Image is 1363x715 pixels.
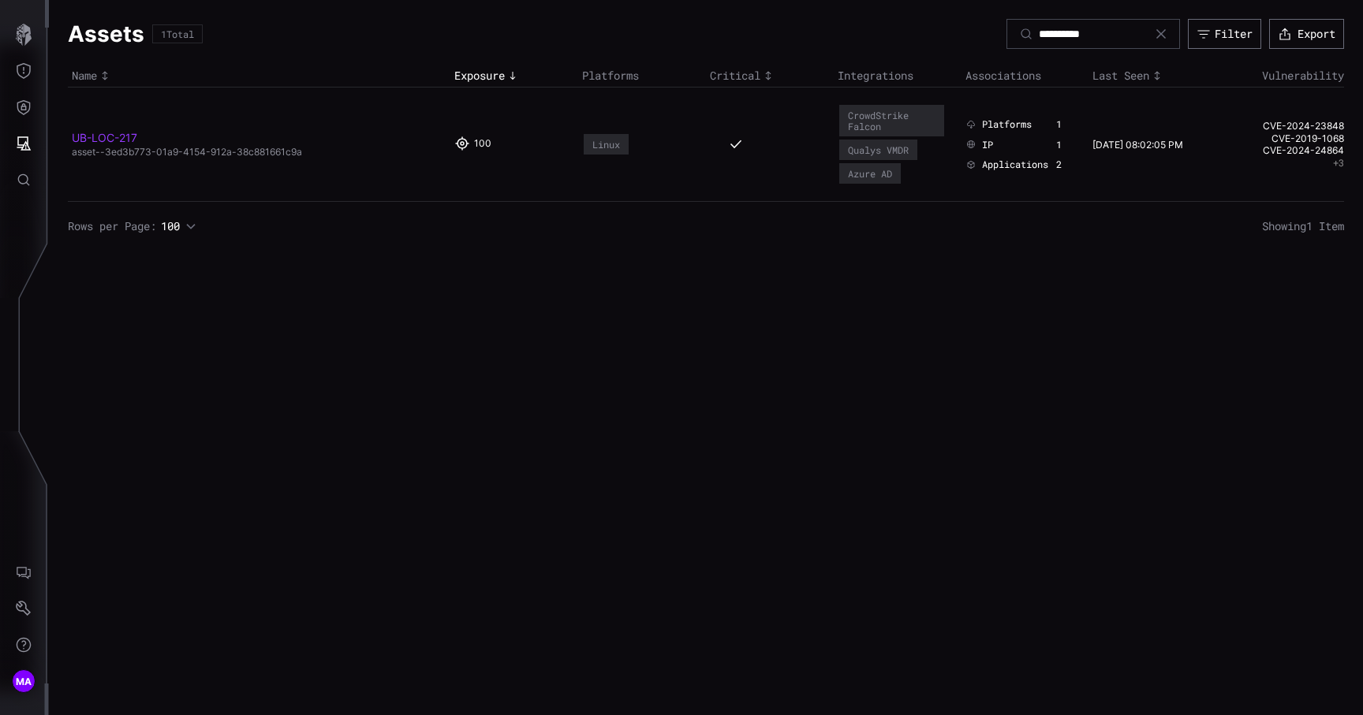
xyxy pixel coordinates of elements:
[1319,218,1344,233] span: Item
[1056,158,1074,171] div: 2
[1220,132,1344,145] a: CVE-2019-1068
[962,65,1089,88] th: Associations
[848,144,909,155] div: Qualys VMDR
[1269,19,1344,49] button: Export
[982,118,1032,131] span: Platforms
[160,218,197,234] button: 100
[1215,27,1253,41] div: Filter
[72,131,137,144] a: UB-LOC-217
[1220,144,1344,157] a: CVE-2024-24864
[16,673,32,690] span: MA
[848,168,892,179] div: Azure AD
[474,137,487,151] div: 100
[68,20,144,48] h1: Assets
[1,663,47,699] button: MA
[578,65,706,88] th: Platforms
[1262,219,1344,233] span: Showing 1
[72,146,302,158] span: asset--3ed3b773-01a9-4154-912a-38c881661c9a
[68,219,156,233] span: Rows per Page:
[982,158,1048,171] span: Applications
[454,69,574,83] div: Toggle sort direction
[1188,19,1261,49] button: Filter
[1056,139,1074,151] div: 1
[1216,65,1344,88] th: Vulnerability
[848,110,935,132] div: CrowdStrike Falcon
[1333,157,1344,169] button: +3
[1092,69,1212,83] div: Toggle sort direction
[834,65,962,88] th: Integrations
[1092,139,1183,151] time: [DATE] 08:02:05 PM
[982,139,993,151] span: IP
[1220,120,1344,132] a: CVE-2024-23848
[161,29,194,39] div: 1 Total
[72,69,446,83] div: Toggle sort direction
[710,69,830,83] div: Toggle sort direction
[592,139,620,150] div: Linux
[1056,118,1074,131] div: 1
